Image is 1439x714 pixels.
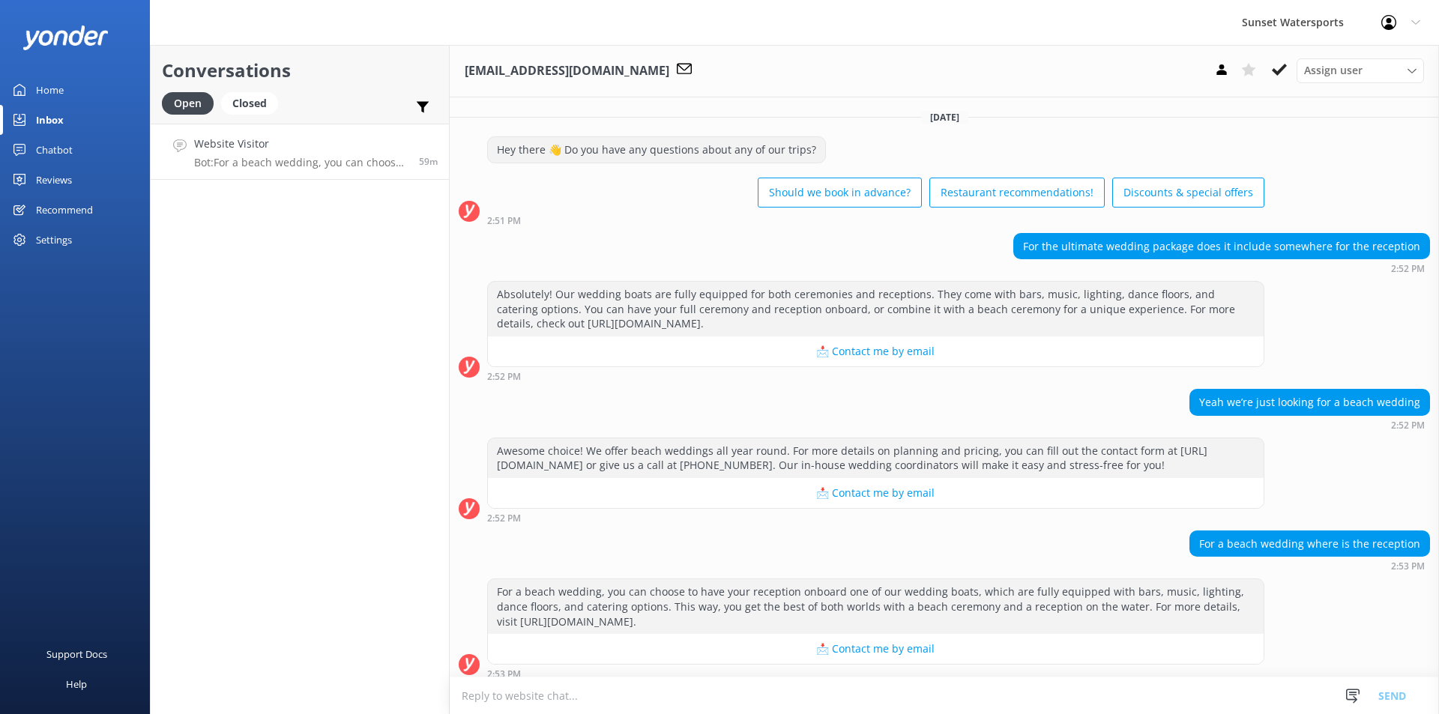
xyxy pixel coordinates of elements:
[66,669,87,699] div: Help
[487,670,521,679] strong: 2:53 PM
[1190,531,1429,557] div: For a beach wedding where is the reception
[36,225,72,255] div: Settings
[151,124,449,180] a: Website VisitorBot:For a beach wedding, you can choose to have your reception onboard one of our ...
[1014,234,1429,259] div: For the ultimate wedding package does it include somewhere for the reception
[1391,562,1425,571] strong: 2:53 PM
[221,94,286,111] a: Closed
[162,56,438,85] h2: Conversations
[36,135,73,165] div: Chatbot
[487,668,1264,679] div: Sep 06 2025 01:53pm (UTC -05:00) America/Cancun
[487,371,1264,381] div: Sep 06 2025 01:52pm (UTC -05:00) America/Cancun
[487,372,521,381] strong: 2:52 PM
[162,94,221,111] a: Open
[194,136,408,152] h4: Website Visitor
[929,178,1105,208] button: Restaurant recommendations!
[1189,560,1430,571] div: Sep 06 2025 01:53pm (UTC -05:00) America/Cancun
[1112,178,1264,208] button: Discounts & special offers
[22,25,109,50] img: yonder-white-logo.png
[487,215,1264,226] div: Sep 06 2025 01:51pm (UTC -05:00) America/Cancun
[36,105,64,135] div: Inbox
[419,155,438,168] span: Sep 06 2025 01:53pm (UTC -05:00) America/Cancun
[487,514,521,523] strong: 2:52 PM
[1391,421,1425,430] strong: 2:52 PM
[1190,390,1429,415] div: Yeah we’re just looking for a beach wedding
[1297,58,1424,82] div: Assign User
[1391,264,1425,273] strong: 2:52 PM
[487,217,521,226] strong: 2:51 PM
[488,478,1264,508] button: 📩 Contact me by email
[194,156,408,169] p: Bot: For a beach wedding, you can choose to have your reception onboard one of our wedding boats,...
[36,195,93,225] div: Recommend
[162,92,214,115] div: Open
[758,178,922,208] button: Should we book in advance?
[488,634,1264,664] button: 📩 Contact me by email
[488,137,825,163] div: Hey there 👋 Do you have any questions about any of our trips?
[488,438,1264,478] div: Awesome choice! We offer beach weddings all year round. For more details on planning and pricing,...
[221,92,278,115] div: Closed
[921,111,968,124] span: [DATE]
[36,165,72,195] div: Reviews
[465,61,669,81] h3: [EMAIL_ADDRESS][DOMAIN_NAME]
[36,75,64,105] div: Home
[488,336,1264,366] button: 📩 Contact me by email
[1189,420,1430,430] div: Sep 06 2025 01:52pm (UTC -05:00) America/Cancun
[488,282,1264,336] div: Absolutely! Our wedding boats are fully equipped for both ceremonies and receptions. They come wi...
[1304,62,1363,79] span: Assign user
[488,579,1264,634] div: For a beach wedding, you can choose to have your reception onboard one of our wedding boats, whic...
[1013,263,1430,273] div: Sep 06 2025 01:52pm (UTC -05:00) America/Cancun
[46,639,107,669] div: Support Docs
[487,512,1264,523] div: Sep 06 2025 01:52pm (UTC -05:00) America/Cancun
